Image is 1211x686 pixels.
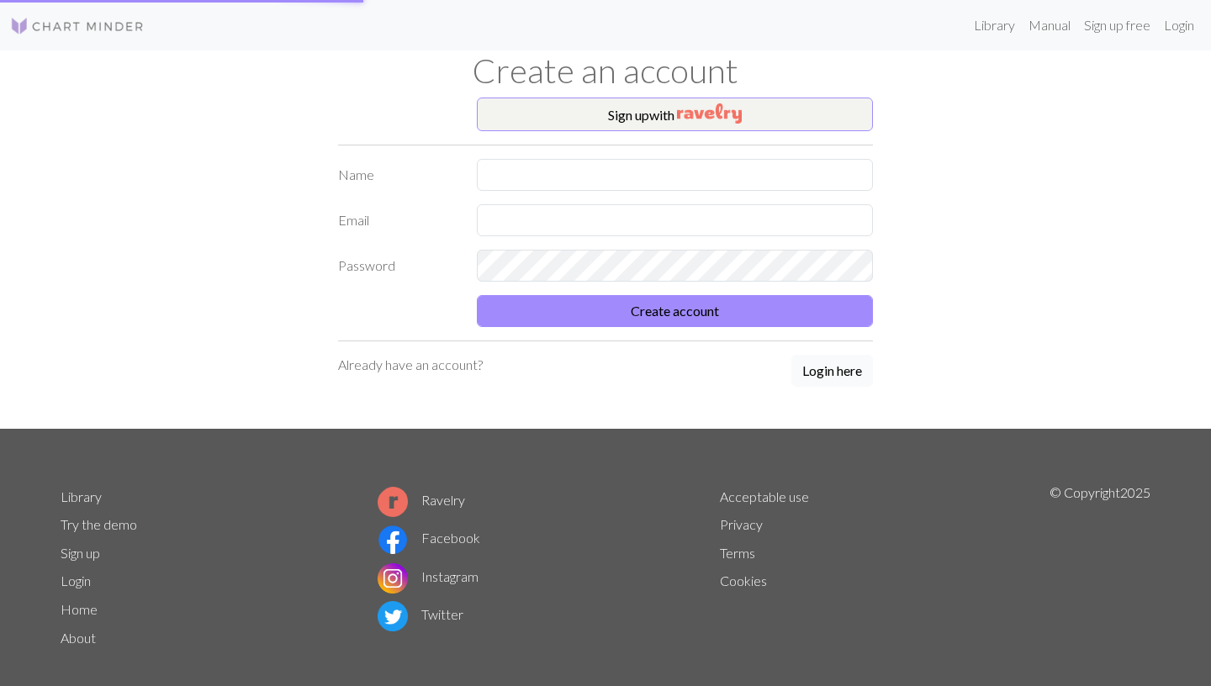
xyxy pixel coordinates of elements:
a: Terms [720,545,755,561]
a: Instagram [378,568,479,584]
a: Twitter [378,606,463,622]
h1: Create an account [50,50,1161,91]
a: Login [1157,8,1201,42]
a: Facebook [378,530,480,546]
label: Name [328,159,467,191]
img: Ravelry logo [378,487,408,517]
a: Ravelry [378,492,465,508]
a: Library [967,8,1022,42]
button: Login here [791,355,873,387]
img: Instagram logo [378,563,408,594]
a: Library [61,488,102,504]
a: Sign up [61,545,100,561]
a: Privacy [720,516,763,532]
button: Create account [477,295,873,327]
img: Ravelry [677,103,742,124]
a: About [61,630,96,646]
a: Home [61,601,98,617]
label: Email [328,204,467,236]
a: Acceptable use [720,488,809,504]
a: Try the demo [61,516,137,532]
a: Login here [791,355,873,388]
p: © Copyright 2025 [1050,483,1150,652]
p: Already have an account? [338,355,483,375]
img: Facebook logo [378,525,408,555]
button: Sign upwith [477,98,873,131]
a: Cookies [720,573,767,588]
a: Manual [1022,8,1077,42]
a: Sign up free [1077,8,1157,42]
img: Twitter logo [378,601,408,631]
label: Password [328,250,467,282]
a: Login [61,573,91,588]
img: Logo [10,16,145,36]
